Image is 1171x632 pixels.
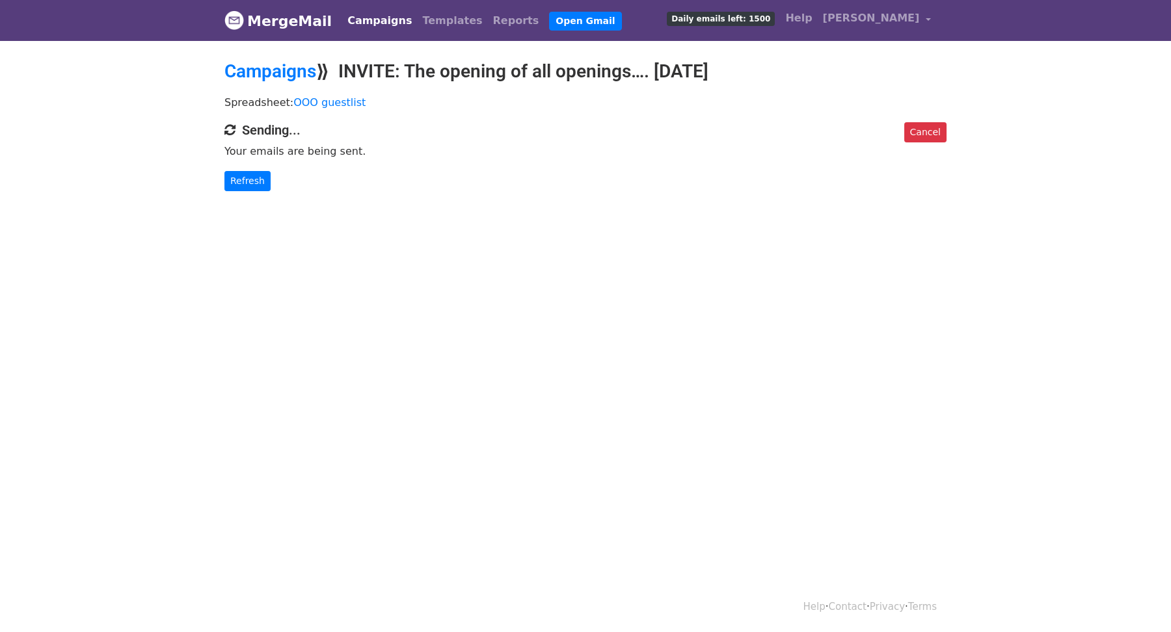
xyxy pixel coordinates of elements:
[667,12,775,26] span: Daily emails left: 1500
[224,96,947,109] p: Spreadsheet:
[780,5,817,31] a: Help
[823,10,920,26] span: [PERSON_NAME]
[417,8,487,34] a: Templates
[803,601,826,612] a: Help
[549,12,621,31] a: Open Gmail
[829,601,867,612] a: Contact
[488,8,545,34] a: Reports
[224,122,947,138] h4: Sending...
[224,10,244,30] img: MergeMail logo
[224,7,332,34] a: MergeMail
[1106,570,1171,632] iframe: Chat Widget
[904,122,947,142] a: Cancel
[908,601,937,612] a: Terms
[224,60,947,83] h2: ⟫ INVITE: The opening of all openings…. [DATE]
[870,601,905,612] a: Privacy
[342,8,417,34] a: Campaigns
[224,60,316,82] a: Campaigns
[293,96,366,109] a: OOO guestlist
[224,171,271,191] a: Refresh
[818,5,936,36] a: [PERSON_NAME]
[662,5,780,31] a: Daily emails left: 1500
[224,144,947,158] p: Your emails are being sent.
